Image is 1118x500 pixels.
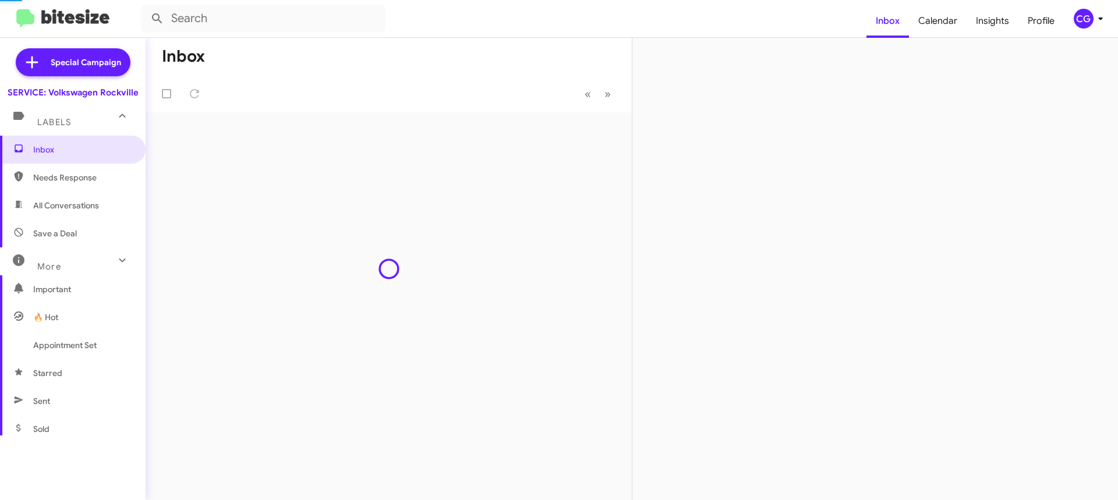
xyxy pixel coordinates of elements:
[33,283,132,295] span: Important
[33,228,77,239] span: Save a Deal
[597,82,618,106] button: Next
[33,423,49,435] span: Sold
[604,87,611,101] span: »
[8,87,139,98] div: SERVICE: Volkswagen Rockville
[33,172,132,183] span: Needs Response
[37,117,71,127] span: Labels
[578,82,618,106] nav: Page navigation example
[16,48,130,76] a: Special Campaign
[33,144,132,155] span: Inbox
[37,261,61,272] span: More
[909,4,967,38] a: Calendar
[33,395,50,407] span: Sent
[1074,9,1094,29] div: CG
[162,47,205,66] h1: Inbox
[585,87,591,101] span: «
[967,4,1018,38] a: Insights
[1064,9,1105,29] button: CG
[33,200,99,211] span: All Conversations
[51,56,121,68] span: Special Campaign
[866,4,909,38] a: Inbox
[33,339,97,351] span: Appointment Set
[33,311,58,323] span: 🔥 Hot
[578,82,598,106] button: Previous
[33,367,62,379] span: Starred
[141,5,385,33] input: Search
[1018,4,1064,38] a: Profile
